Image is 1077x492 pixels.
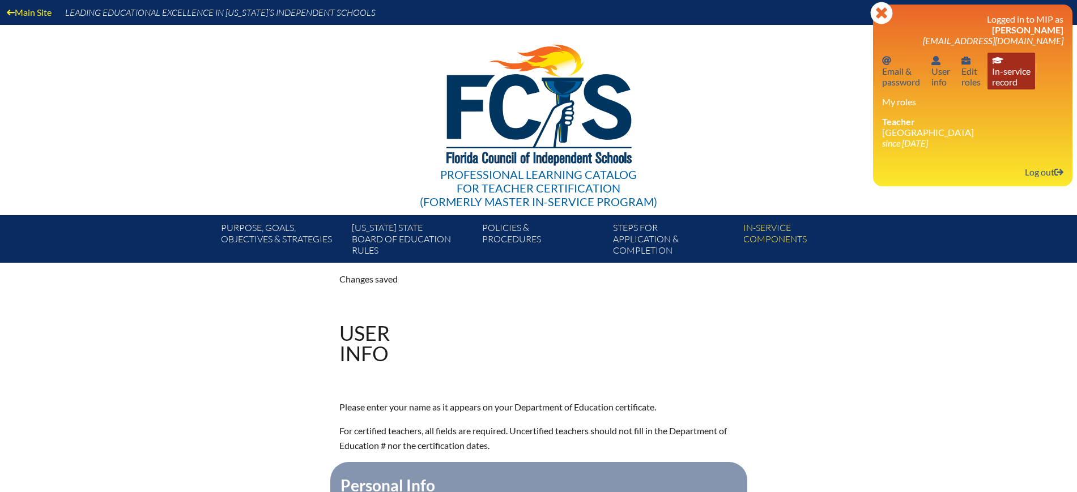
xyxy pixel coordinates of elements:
[608,220,739,263] a: Steps forapplication & completion
[961,56,970,65] svg: User info
[870,2,893,24] svg: Close
[2,5,56,20] a: Main Site
[992,24,1063,35] span: [PERSON_NAME]
[420,168,657,208] div: Professional Learning Catalog (formerly Master In-service Program)
[415,23,662,211] a: Professional Learning Catalog for Teacher Certification(formerly Master In-service Program)
[339,423,738,453] p: For certified teachers, all fields are required. Uncertified teachers should not fill in the Depa...
[878,53,925,89] a: Email passwordEmail &password
[882,116,915,127] span: Teacher
[927,53,955,89] a: User infoUserinfo
[457,181,620,195] span: for Teacher Certification
[992,56,1003,65] svg: In-service record
[882,14,1063,46] h3: Logged in to MIP as
[1054,168,1063,177] svg: Log out
[957,53,985,89] a: User infoEditroles
[339,400,738,414] p: Please enter your name as it appears on your Department of Education certificate.
[931,56,940,65] svg: User info
[1020,164,1068,179] a: Log outLog out
[216,220,347,263] a: Purpose, goals,objectives & strategies
[739,220,869,263] a: In-servicecomponents
[882,96,1063,107] h3: My roles
[923,35,1063,46] span: [EMAIL_ADDRESS][DOMAIN_NAME]
[882,56,891,65] svg: Email password
[339,323,390,363] h1: User Info
[422,25,655,179] img: FCISlogo221.eps
[882,116,1063,148] li: [GEOGRAPHIC_DATA]
[987,53,1035,89] a: In-service recordIn-servicerecord
[882,138,928,148] i: since [DATE]
[478,220,608,263] a: Policies &Procedures
[347,220,478,263] a: [US_STATE] StateBoard of Education rules
[339,272,738,286] p: Changes saved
